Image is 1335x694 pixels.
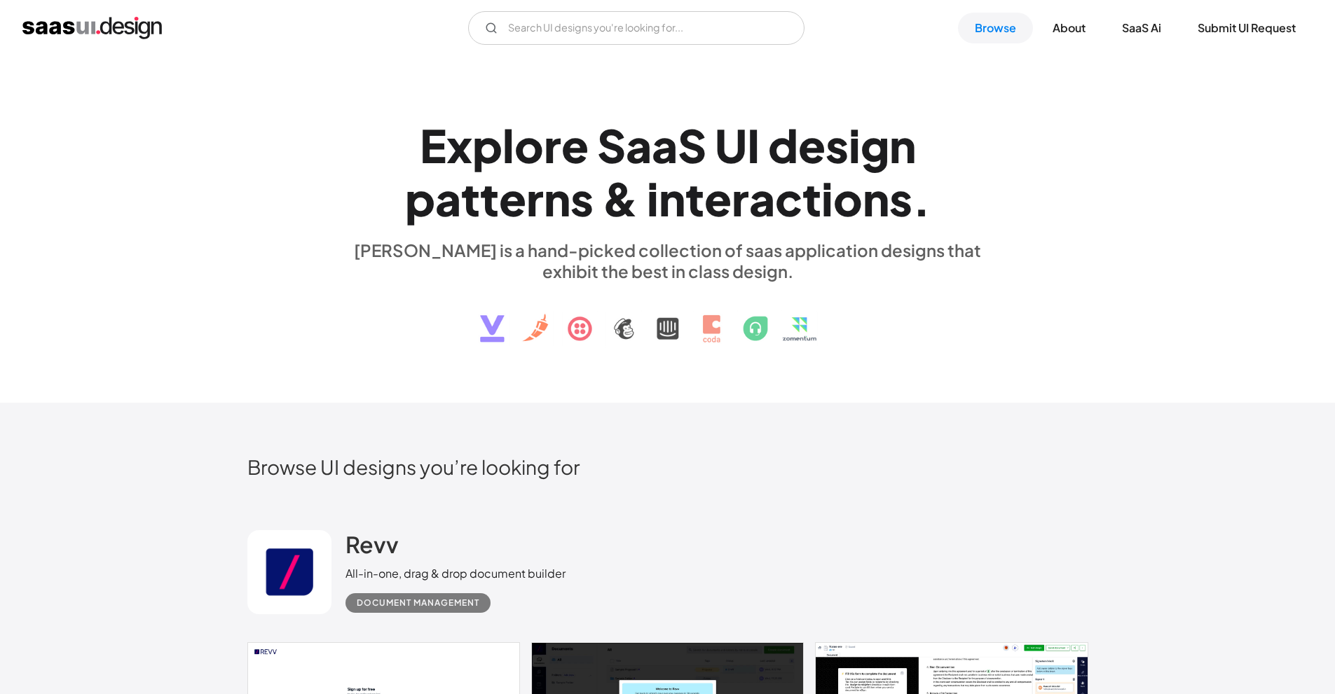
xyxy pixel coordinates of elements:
[602,172,638,225] div: &
[732,172,749,225] div: r
[749,172,775,225] div: a
[659,172,685,225] div: n
[647,172,659,225] div: i
[597,118,626,172] div: S
[526,172,544,225] div: r
[685,172,704,225] div: t
[849,118,861,172] div: i
[626,118,652,172] div: a
[802,172,821,225] div: t
[461,172,480,225] div: t
[456,282,880,354] img: text, icon, saas logo
[912,172,931,225] div: .
[561,118,589,172] div: e
[544,118,561,172] div: r
[468,11,805,45] form: Email Form
[1036,13,1102,43] a: About
[405,172,435,225] div: p
[775,172,802,225] div: c
[704,172,732,225] div: e
[446,118,472,172] div: x
[652,118,678,172] div: a
[826,118,849,172] div: s
[22,17,162,39] a: home
[861,118,889,172] div: g
[420,118,446,172] div: E
[480,172,499,225] div: t
[345,530,399,565] a: Revv
[468,11,805,45] input: Search UI designs you're looking for...
[863,172,889,225] div: n
[1105,13,1178,43] a: SaaS Ai
[345,530,399,558] h2: Revv
[768,118,798,172] div: d
[678,118,706,172] div: S
[833,172,863,225] div: o
[472,118,502,172] div: p
[345,118,990,226] h1: Explore SaaS UI design patterns & interactions.
[499,172,526,225] div: e
[247,454,1088,479] h2: Browse UI designs you’re looking for
[570,172,594,225] div: s
[1181,13,1313,43] a: Submit UI Request
[345,240,990,282] div: [PERSON_NAME] is a hand-picked collection of saas application designs that exhibit the best in cl...
[357,595,479,611] div: Document Management
[958,13,1033,43] a: Browse
[715,118,747,172] div: U
[798,118,826,172] div: e
[747,118,760,172] div: I
[889,118,916,172] div: n
[345,565,566,582] div: All-in-one, drag & drop document builder
[821,172,833,225] div: i
[514,118,544,172] div: o
[435,172,461,225] div: a
[889,172,912,225] div: s
[502,118,514,172] div: l
[544,172,570,225] div: n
